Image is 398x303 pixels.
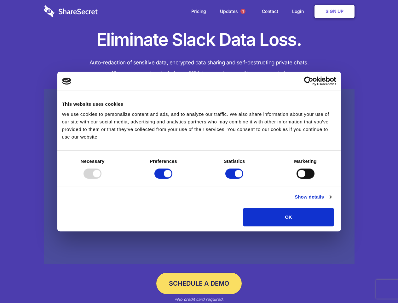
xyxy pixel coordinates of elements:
div: This website uses cookies [62,100,336,108]
a: Sign Up [314,5,355,18]
strong: Statistics [224,158,245,164]
strong: Necessary [81,158,105,164]
a: Schedule a Demo [156,273,242,294]
a: Show details [295,193,331,201]
img: logo [62,78,72,85]
div: We use cookies to personalize content and ads, and to analyze our traffic. We also share informat... [62,110,336,141]
h1: Eliminate Slack Data Loss. [44,28,355,51]
strong: Preferences [150,158,177,164]
img: logo-wordmark-white-trans-d4663122ce5f474addd5e946df7df03e33cb6a1c49d2221995e7729f52c070b2.svg [44,5,98,17]
button: OK [243,208,334,226]
h4: Auto-redaction of sensitive data, encrypted data sharing and self-destructing private chats. Shar... [44,57,355,78]
em: *No credit card required. [174,297,224,302]
span: 1 [240,9,245,14]
a: Wistia video thumbnail [44,89,355,264]
a: Login [286,2,313,21]
a: Usercentrics Cookiebot - opens in a new window [281,76,336,86]
a: Contact [256,2,285,21]
strong: Marketing [294,158,317,164]
a: Pricing [185,2,212,21]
